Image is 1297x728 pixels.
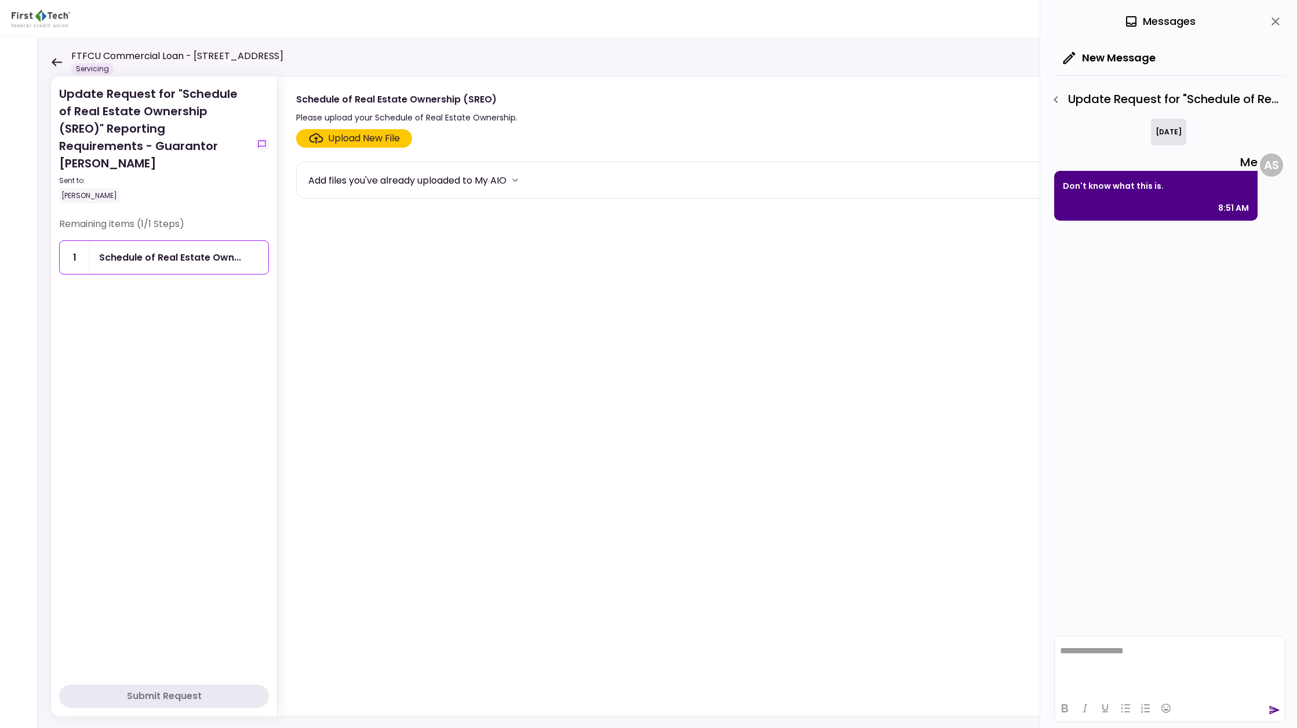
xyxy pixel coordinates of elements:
[1260,153,1283,177] div: A S
[296,111,518,125] div: Please upload your Schedule of Real Estate Ownership.
[1156,700,1176,716] button: Emojis
[12,10,70,27] img: Partner icon
[1151,119,1186,145] div: [DATE]
[1075,700,1095,716] button: Italic
[59,685,269,708] button: Submit Request
[1124,13,1196,30] div: Messages
[1054,153,1258,171] div: Me
[1055,700,1074,716] button: Bold
[296,129,412,148] span: Click here to upload the required document
[59,217,269,240] div: Remaining items (1/1 Steps)
[71,49,283,63] h1: FTFCU Commercial Loan - [STREET_ADDRESS]
[277,76,1274,716] div: Schedule of Real Estate Ownership (SREO)Please upload your Schedule of Real Estate Ownership.show...
[1116,700,1135,716] button: Bullet list
[59,240,269,275] a: 1Schedule of Real Estate Ownership (SREO)
[60,241,90,274] div: 1
[1266,12,1285,31] button: close
[507,171,524,189] button: more
[1269,704,1280,716] button: send
[59,175,250,186] div: Sent to:
[1055,636,1285,694] iframe: Rich Text Area
[59,85,250,203] div: Update Request for "Schedule of Real Estate Ownership (SREO)" Reporting Requirements - Guarantor ...
[1046,90,1285,109] div: Update Request for "Schedule of Real Estate Ownership (SREO)" - Schedule of Real Estate Ownership...
[127,689,202,703] div: Submit Request
[1054,43,1165,73] button: New Message
[308,173,507,188] div: Add files you've already uploaded to My AIO
[1136,700,1156,716] button: Numbered list
[1063,179,1249,193] p: Don't know what this is.
[59,188,119,203] div: [PERSON_NAME]
[296,92,518,107] div: Schedule of Real Estate Ownership (SREO)
[1095,700,1115,716] button: Underline
[71,63,114,75] div: Servicing
[99,250,241,265] div: Schedule of Real Estate Ownership (SREO)
[1218,201,1249,215] div: 8:51 AM
[328,131,400,145] div: Upload New File
[255,137,269,151] button: show-messages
